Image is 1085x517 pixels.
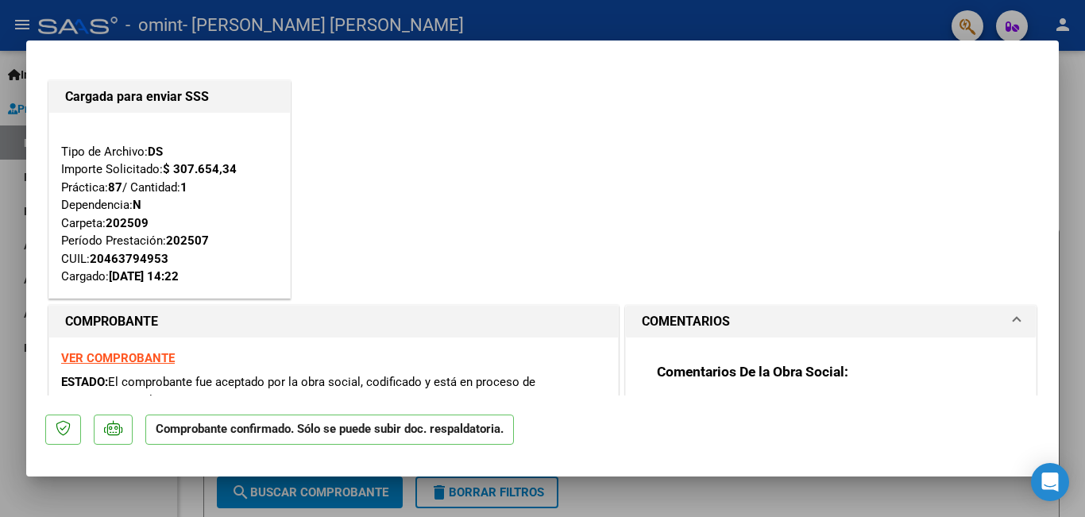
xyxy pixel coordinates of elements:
strong: DS [148,145,163,159]
h1: COMENTARIOS [642,312,730,331]
strong: N [133,198,141,212]
strong: [DATE] 14:22 [109,269,179,284]
a: VER COMPROBANTE [61,351,175,365]
span: El comprobante fue aceptado por la obra social, codificado y está en proceso de presentación en l... [61,375,535,407]
strong: 202509 [106,216,149,230]
div: Open Intercom Messenger [1031,463,1069,501]
div: 20463794953 [90,250,168,268]
strong: COMPROBANTE [65,314,158,329]
p: Comprobante confirmado. Sólo se puede subir doc. respaldatoria. [145,415,514,446]
div: Tipo de Archivo: Importe Solicitado: Práctica: / Cantidad: Dependencia: Carpeta: Período Prestaci... [61,125,278,286]
mat-expansion-panel-header: COMENTARIOS [626,306,1036,338]
strong: $ 307.654,34 [163,162,237,176]
div: COMENTARIOS [626,338,1036,502]
h1: Cargada para enviar SSS [65,87,274,106]
strong: Comentarios De la Obra Social: [657,364,848,380]
strong: 87 [108,180,122,195]
strong: 1 [180,180,187,195]
span: ESTADO: [61,375,108,389]
strong: 202507 [166,233,209,248]
p: Estimado: La planilla de asistencia es del mes de septiembre, por favor subir la correcta. [657,395,1005,430]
